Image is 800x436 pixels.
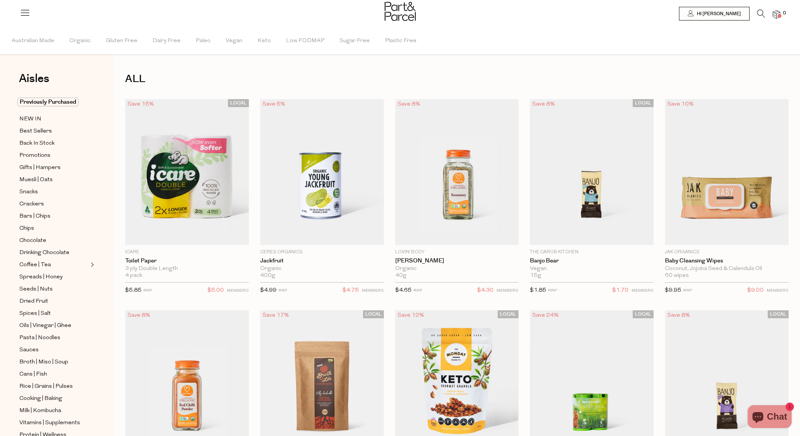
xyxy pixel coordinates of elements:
[260,265,384,272] div: Organic
[530,288,546,293] span: $1.85
[19,419,80,428] span: Vitamins | Supplements
[17,98,79,106] span: Previously Purchased
[19,370,88,379] a: Cans | Fish
[19,114,88,124] a: NEW IN
[278,289,287,293] small: RRP
[19,297,48,306] span: Dried Fruit
[395,265,519,272] div: Organic
[69,28,91,54] span: Organic
[530,265,654,272] div: Vegan
[260,257,384,264] a: Jackfruit
[196,28,211,54] span: Paleo
[395,288,412,293] span: $4.65
[395,310,426,321] div: Save 12%
[228,99,249,107] span: LOCAL
[19,394,62,403] span: Cooking | Baking
[19,212,88,221] a: Bars | Chips
[413,289,422,293] small: RRP
[19,199,88,209] a: Crackers
[125,99,249,245] img: Toilet Paper
[258,28,271,54] span: Keto
[773,10,780,18] a: 0
[548,289,557,293] small: RRP
[745,405,794,430] inbox-online-store-chat: Shopify online store chat
[385,28,417,54] span: Plastic Free
[260,99,384,245] img: Jackfruit
[19,285,53,294] span: Seeds | Nuts
[125,99,156,109] div: Save 15%
[106,28,137,54] span: Gluten Free
[477,286,494,295] span: $4.30
[747,286,764,295] span: $9.00
[260,272,275,279] span: 400g
[19,175,53,185] span: Muesli | Oats
[19,151,88,160] a: Promotions
[19,406,88,415] a: Milk | Kombucha
[19,260,88,270] a: Coffee | Tea
[19,70,49,87] span: Aisles
[12,28,54,54] span: Australian Made
[89,260,94,269] button: Expand/Collapse Coffee | Tea
[665,265,789,272] div: Coconut, Jojoba Seed & Calendula Oil
[125,272,142,279] span: 4 pack
[665,272,689,279] span: 60 wipes
[395,272,407,279] span: 40g
[19,394,88,403] a: Cooking | Baking
[19,127,52,136] span: Best Sellers
[19,358,68,367] span: Broth | Miso | Soup
[19,272,88,282] a: Spreads | Honey
[19,284,88,294] a: Seeds | Nuts
[19,126,88,136] a: Best Sellers
[260,99,288,109] div: Save 5%
[781,10,788,17] span: 0
[767,289,789,293] small: MEMBERS
[260,249,384,256] p: Ceres Organics
[19,224,34,233] span: Chips
[19,175,88,185] a: Muesli | Oats
[19,163,88,172] a: Gifts | Hampers
[19,382,73,391] span: Rice | Grains | Pulses
[633,310,654,318] span: LOCAL
[19,309,51,318] span: Spices | Salt
[19,357,88,367] a: Broth | Miso | Soup
[19,236,88,245] a: Chocolate
[19,200,44,209] span: Crackers
[125,265,249,272] div: 3 ply Double Length
[497,289,519,293] small: MEMBERS
[395,257,519,264] a: [PERSON_NAME]
[286,28,324,54] span: Low FODMAP
[530,310,561,321] div: Save 24%
[19,188,38,197] span: Snacks
[19,139,55,148] span: Back In Stock
[612,286,629,295] span: $1.70
[19,73,49,92] a: Aisles
[19,139,88,148] a: Back In Stock
[530,257,654,264] a: Banjo Bear
[260,288,277,293] span: $4.99
[395,99,423,109] div: Save 8%
[695,11,741,17] span: Hi [PERSON_NAME]
[530,99,654,245] img: Banjo Bear
[768,310,789,318] span: LOCAL
[19,98,88,107] a: Previously Purchased
[19,346,39,355] span: Sauces
[125,310,152,321] div: Save 8%
[395,99,519,245] img: Rosemary
[665,288,681,293] span: $9.95
[19,321,71,330] span: Oils | Vinegar | Ghee
[19,382,88,391] a: Rice | Grains | Pulses
[125,249,249,256] p: icare
[19,236,46,245] span: Chocolate
[362,289,384,293] small: MEMBERS
[665,99,696,109] div: Save 10%
[665,310,692,321] div: Save 8%
[207,286,224,295] span: $5.00
[385,2,416,21] img: Part&Parcel
[665,249,789,256] p: Jak Organics
[19,115,41,124] span: NEW IN
[395,249,519,256] p: Lovin' Body
[343,286,359,295] span: $4.75
[665,257,789,264] a: Baby Cleansing Wipes
[19,333,88,343] a: Pasta | Noodles
[19,297,88,306] a: Dried Fruit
